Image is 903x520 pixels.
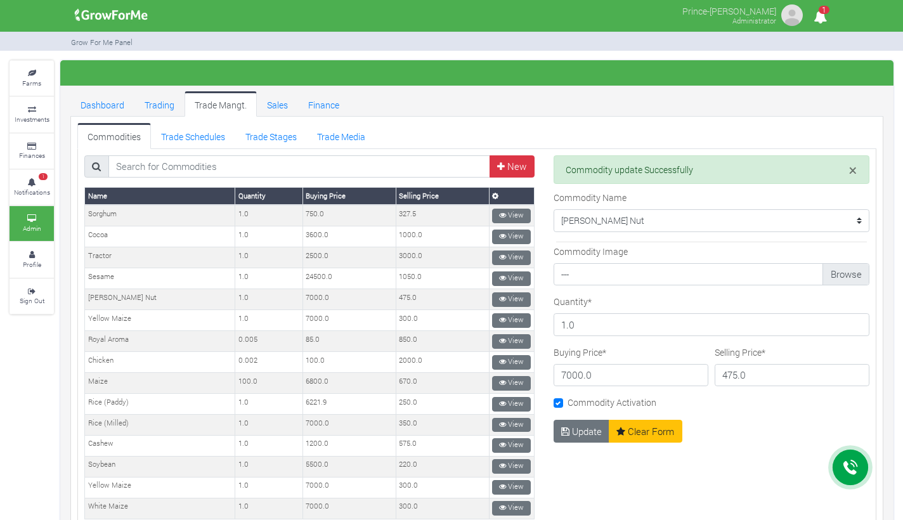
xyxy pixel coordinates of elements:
[849,160,857,179] span: ×
[302,188,396,205] th: Buying Price
[70,91,134,117] a: Dashboard
[396,456,489,477] td: 220.0
[235,310,303,331] td: 1.0
[396,415,489,436] td: 350.0
[85,205,235,226] td: Sorghum
[71,37,133,47] small: Grow For Me Panel
[492,334,531,349] a: View
[554,420,610,443] button: Update
[849,163,857,178] button: Close
[10,279,54,314] a: Sign Out
[39,173,48,181] span: 1
[14,188,50,197] small: Notifications
[396,331,489,352] td: 850.0
[235,188,303,205] th: Quantity
[302,456,396,477] td: 5500.0
[235,289,303,310] td: 1.0
[396,205,489,226] td: 327.5
[490,155,535,178] a: New
[10,134,54,169] a: Finances
[682,3,776,18] p: Prince-[PERSON_NAME]
[396,498,489,519] td: 300.0
[85,435,235,456] td: Cashew
[492,230,531,244] a: View
[396,373,489,394] td: 670.0
[85,477,235,498] td: Yellow Maize
[85,498,235,519] td: White Maize
[302,352,396,373] td: 100.0
[302,331,396,352] td: 85.0
[235,415,303,436] td: 1.0
[492,250,531,265] a: View
[85,247,235,268] td: Tractor
[257,91,298,117] a: Sales
[302,394,396,415] td: 6221.9
[10,206,54,241] a: Admin
[10,242,54,277] a: Profile
[492,438,531,453] a: View
[10,170,54,205] a: 1 Notifications
[492,480,531,495] a: View
[568,396,656,409] label: Commodity Activation
[819,6,829,14] span: 1
[396,394,489,415] td: 250.0
[554,191,627,204] label: Commodity Name
[85,352,235,373] td: Chicken
[85,188,235,205] th: Name
[492,418,531,432] a: View
[185,91,257,117] a: Trade Mangt.
[235,268,303,289] td: 1.0
[554,155,869,185] div: Commodity update Successfully
[302,310,396,331] td: 7000.0
[302,477,396,498] td: 7000.0
[85,331,235,352] td: Royal Aroma
[235,394,303,415] td: 1.0
[235,226,303,247] td: 1.0
[307,123,375,148] a: Trade Media
[302,289,396,310] td: 7000.0
[10,61,54,96] a: Farms
[235,373,303,394] td: 100.0
[134,91,185,117] a: Trading
[85,310,235,331] td: Yellow Maize
[609,420,682,443] a: Clear Form
[554,295,592,308] label: Quantity
[492,376,531,391] a: View
[235,352,303,373] td: 0.002
[235,498,303,519] td: 1.0
[492,271,531,286] a: View
[151,123,235,148] a: Trade Schedules
[22,79,41,88] small: Farms
[15,115,49,124] small: Investments
[396,268,489,289] td: 1050.0
[492,501,531,516] a: View
[10,97,54,132] a: Investments
[298,91,349,117] a: Finance
[302,247,396,268] td: 2500.0
[235,123,307,148] a: Trade Stages
[85,289,235,310] td: [PERSON_NAME] Nut
[808,12,833,24] a: 1
[235,331,303,352] td: 0.005
[396,310,489,331] td: 300.0
[396,188,489,205] th: Selling Price
[554,245,628,258] label: Commodity Image
[23,260,41,269] small: Profile
[396,352,489,373] td: 2000.0
[302,415,396,436] td: 7000.0
[235,205,303,226] td: 1.0
[732,16,776,25] small: Administrator
[492,459,531,474] a: View
[554,346,606,359] label: Buying Price
[396,226,489,247] td: 1000.0
[20,296,44,305] small: Sign Out
[492,209,531,223] a: View
[85,394,235,415] td: Rice (Paddy)
[779,3,805,28] img: growforme image
[77,123,151,148] a: Commodities
[19,151,45,160] small: Finances
[235,477,303,498] td: 1.0
[554,263,869,286] label: ---
[492,355,531,370] a: View
[396,289,489,310] td: 475.0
